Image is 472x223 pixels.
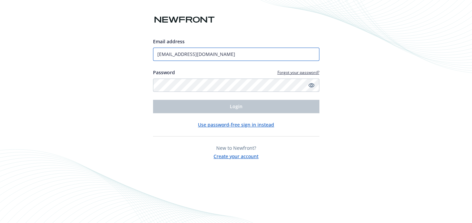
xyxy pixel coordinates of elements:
span: New to Newfront? [216,145,256,151]
input: Enter your password [153,79,319,92]
img: Newfront logo [153,14,216,26]
a: Forgot your password? [277,70,319,75]
span: Email address [153,38,185,45]
button: Login [153,100,319,113]
input: Enter your email [153,48,319,61]
a: Show password [307,81,315,89]
button: Create your account [214,151,258,160]
label: Password [153,69,175,76]
span: Login [230,103,242,110]
button: Use password-free sign in instead [198,121,274,128]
